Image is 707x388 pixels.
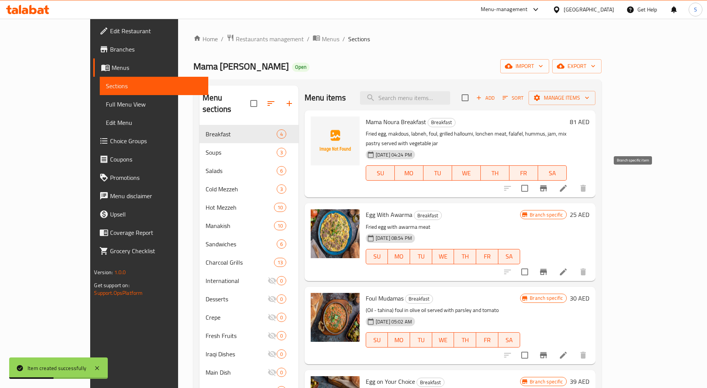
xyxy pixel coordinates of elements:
[277,239,286,249] div: items
[391,251,407,262] span: MO
[206,313,268,322] span: Crepe
[476,249,498,264] button: FR
[206,276,268,285] span: International
[268,368,277,377] svg: Inactive section
[512,168,535,179] span: FR
[93,242,208,260] a: Grocery Checklist
[398,168,420,179] span: MO
[373,318,415,325] span: [DATE] 05:02 AM
[206,331,268,340] span: Fresh Fruits
[570,209,589,220] h6: 25 AED
[311,209,360,258] img: Egg With Awarma
[574,346,592,364] button: delete
[93,168,208,187] a: Promotions
[313,34,339,44] a: Menus
[388,332,410,348] button: MO
[94,267,113,277] span: Version:
[93,205,208,223] a: Upsell
[199,327,298,345] div: Fresh Fruits0
[342,34,345,44] li: /
[366,116,426,128] span: Mama Noura Breakfast
[305,92,346,103] h2: Menu items
[413,251,429,262] span: TU
[479,251,495,262] span: FR
[93,132,208,150] a: Choice Groups
[405,294,433,303] span: Breakfast
[366,249,388,264] button: SU
[574,179,592,197] button: delete
[110,210,202,219] span: Upsell
[110,155,202,164] span: Coupons
[366,306,520,315] p: (Oil - tahina) foul in olive oil served with parsley and tomato
[199,272,298,290] div: International0
[199,363,298,382] div: Main Dish0
[373,234,415,242] span: [DATE] 08:54 PM
[527,211,566,218] span: Branch specific
[277,241,286,248] span: 6
[534,346,553,364] button: Branch-specific-item
[277,332,286,339] span: 0
[479,335,495,346] span: FR
[694,5,697,14] span: S
[110,26,202,36] span: Edit Restaurant
[454,332,476,348] button: TH
[199,308,298,327] div: Crepe0
[106,100,202,109] span: Full Menu View
[193,34,602,44] nav: breadcrumb
[206,148,277,157] span: Soups
[369,335,385,346] span: SU
[373,151,415,158] span: [DATE] 04:24 PM
[199,235,298,253] div: Sandwiches6
[405,294,433,304] div: Breakfast
[274,222,286,230] span: 10
[93,58,208,77] a: Menus
[94,288,143,298] a: Support.OpsPlatform
[552,59,602,73] button: export
[277,331,286,340] div: items
[110,191,202,200] span: Menu disclaimer
[206,129,277,139] span: Breakfast
[570,116,589,127] h6: 81 AED
[527,294,566,302] span: Branch specific
[388,249,410,264] button: MO
[277,131,286,138] span: 4
[106,81,202,91] span: Sections
[366,129,567,148] p: Fried egg, makdous, labneh, foul, grilled halloumi, lonchen meat, falafel, hummus, jam, mix pastr...
[481,5,528,14] div: Menu-management
[558,61,595,71] span: export
[221,34,224,44] li: /
[570,293,589,304] h6: 30 AED
[274,258,286,267] div: items
[277,276,286,285] div: items
[112,63,202,72] span: Menus
[369,168,392,179] span: SU
[452,165,481,181] button: WE
[559,184,568,193] a: Edit menu item
[280,94,298,113] button: Add section
[268,331,277,340] svg: Inactive section
[395,165,423,181] button: MO
[199,162,298,180] div: Salads6
[360,91,450,105] input: search
[206,166,277,175] span: Salads
[475,94,496,102] span: Add
[559,267,568,276] a: Edit menu item
[570,376,589,387] h6: 39 AED
[410,249,432,264] button: TU
[517,264,533,280] span: Select to update
[417,378,444,387] span: Breakfast
[206,221,274,230] span: Manakish
[227,34,304,44] a: Restaurants management
[199,180,298,198] div: Cold Mezzeh3
[206,239,277,249] div: Sandwiches
[311,293,360,342] img: Foul Mudamas
[277,184,286,194] div: items
[206,184,277,194] div: Cold Mezzeh
[93,223,208,242] a: Coverage Report
[574,263,592,281] button: delete
[277,167,286,175] span: 6
[274,204,286,211] span: 10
